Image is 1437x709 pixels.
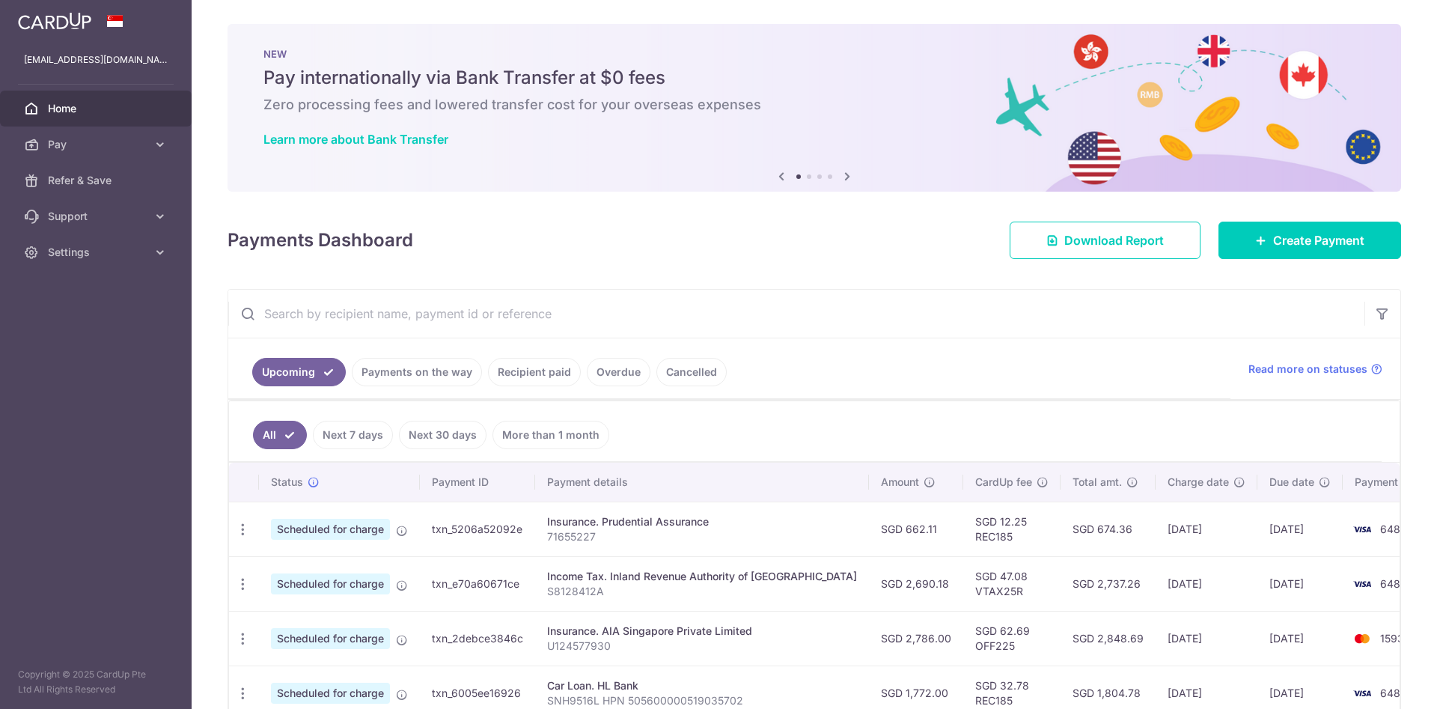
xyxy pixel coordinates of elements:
[420,611,535,666] td: txn_2debce3846c
[399,421,486,449] a: Next 30 days
[253,421,307,449] a: All
[263,48,1365,60] p: NEW
[1380,632,1404,645] span: 1593
[1248,362,1382,377] a: Read more on statuses
[1257,556,1343,611] td: [DATE]
[1347,575,1377,593] img: Bank Card
[271,573,390,594] span: Scheduled for charge
[1218,222,1401,259] a: Create Payment
[1061,502,1156,556] td: SGD 674.36
[48,209,147,224] span: Support
[488,358,581,386] a: Recipient paid
[1380,687,1407,699] span: 6488
[547,639,857,654] p: U124577930
[263,132,448,147] a: Learn more about Bank Transfer
[1061,556,1156,611] td: SGD 2,737.26
[420,463,535,502] th: Payment ID
[228,290,1364,338] input: Search by recipient name, payment id or reference
[963,502,1061,556] td: SGD 12.25 REC185
[656,358,727,386] a: Cancelled
[271,519,390,540] span: Scheduled for charge
[975,475,1032,490] span: CardUp fee
[48,245,147,260] span: Settings
[24,52,168,67] p: [EMAIL_ADDRESS][DOMAIN_NAME]
[18,12,91,30] img: CardUp
[271,683,390,704] span: Scheduled for charge
[881,475,919,490] span: Amount
[1061,611,1156,666] td: SGD 2,848.69
[963,556,1061,611] td: SGD 47.08 VTAX25R
[547,693,857,708] p: SNH9516L HPN 505600000519035702
[547,624,857,639] div: Insurance. AIA Singapore Private Limited
[252,358,346,386] a: Upcoming
[263,96,1365,114] h6: Zero processing fees and lowered transfer cost for your overseas expenses
[492,421,609,449] a: More than 1 month
[48,101,147,116] span: Home
[535,463,869,502] th: Payment details
[547,514,857,529] div: Insurance. Prudential Assurance
[1380,577,1407,590] span: 6488
[420,556,535,611] td: txn_e70a60671ce
[1273,231,1364,249] span: Create Payment
[1380,523,1407,535] span: 6488
[420,502,535,556] td: txn_5206a52092e
[587,358,650,386] a: Overdue
[869,502,963,556] td: SGD 662.11
[1347,630,1377,648] img: Bank Card
[48,137,147,152] span: Pay
[271,475,303,490] span: Status
[1156,611,1257,666] td: [DATE]
[869,556,963,611] td: SGD 2,690.18
[48,173,147,188] span: Refer & Save
[1156,556,1257,611] td: [DATE]
[1073,475,1122,490] span: Total amt.
[547,529,857,544] p: 71655227
[1248,362,1367,377] span: Read more on statuses
[547,569,857,584] div: Income Tax. Inland Revenue Authority of [GEOGRAPHIC_DATA]
[1347,520,1377,538] img: Bank Card
[313,421,393,449] a: Next 7 days
[1257,502,1343,556] td: [DATE]
[1269,475,1314,490] span: Due date
[1257,611,1343,666] td: [DATE]
[228,24,1401,192] img: Bank transfer banner
[963,611,1061,666] td: SGD 62.69 OFF225
[547,584,857,599] p: S8128412A
[1156,502,1257,556] td: [DATE]
[869,611,963,666] td: SGD 2,786.00
[352,358,482,386] a: Payments on the way
[1064,231,1164,249] span: Download Report
[1347,684,1377,702] img: Bank Card
[1010,222,1200,259] a: Download Report
[547,678,857,693] div: Car Loan. HL Bank
[228,227,413,254] h4: Payments Dashboard
[1168,475,1229,490] span: Charge date
[263,66,1365,90] h5: Pay internationally via Bank Transfer at $0 fees
[271,628,390,649] span: Scheduled for charge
